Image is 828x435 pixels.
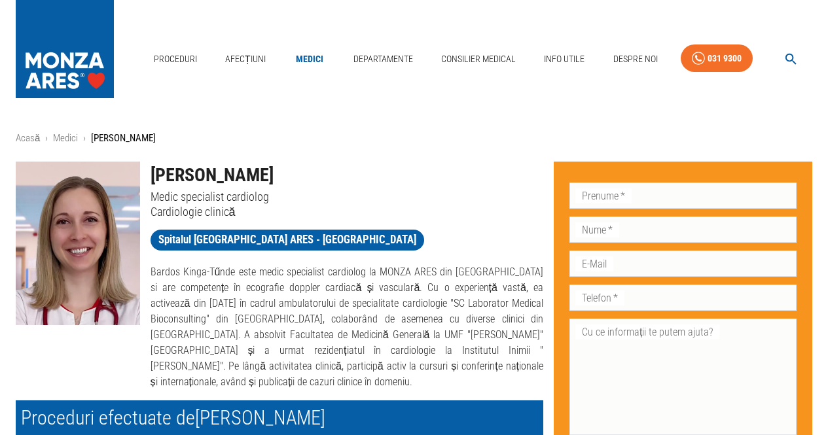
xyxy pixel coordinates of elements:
a: Afecțiuni [220,46,271,73]
p: Bardos Kinga-Tűnde este medic specialist cardiolog la MONZA ARES din [GEOGRAPHIC_DATA] si are com... [151,264,544,390]
li: › [83,131,86,146]
a: Consilier Medical [436,46,521,73]
a: Info Utile [539,46,590,73]
h1: [PERSON_NAME] [151,162,544,189]
li: › [45,131,48,146]
p: Medic specialist cardiolog [151,189,544,204]
p: Cardiologie clinică [151,204,544,219]
p: [PERSON_NAME] [91,131,156,146]
span: Spitalul [GEOGRAPHIC_DATA] ARES - [GEOGRAPHIC_DATA] [151,232,424,248]
a: Medici [53,132,78,144]
a: Acasă [16,132,40,144]
img: Dr. Bardos Kinga [16,162,140,325]
a: 031 9300 [681,44,753,73]
a: Spitalul [GEOGRAPHIC_DATA] ARES - [GEOGRAPHIC_DATA] [151,230,424,251]
a: Departamente [348,46,418,73]
a: Proceduri [149,46,202,73]
a: Despre Noi [608,46,663,73]
a: Medici [289,46,331,73]
div: 031 9300 [708,50,742,67]
nav: breadcrumb [16,131,812,146]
